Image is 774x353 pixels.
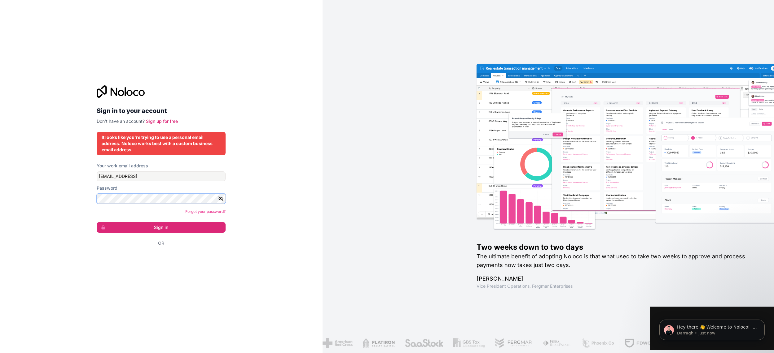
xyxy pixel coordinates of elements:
input: Email address [97,171,226,181]
iframe: Intercom notifications message [650,307,774,350]
iframe: Sign in with Google Button [94,253,224,267]
img: /assets/american-red-cross-BAupjrZR.png [323,338,353,348]
img: /assets/saastock-C6Zbiodz.png [405,338,444,348]
span: Don't have an account? [97,118,145,124]
img: /assets/fiera-fwj2N5v4.png [542,338,571,348]
span: Or [158,240,164,246]
img: /assets/gbstax-C-GtDUiK.png [453,338,485,348]
h1: Vice President Operations , Fergmar Enterprises [477,283,754,289]
h2: Sign in to your account [97,105,226,116]
div: It looks like you're trying to use a personal email address. Noloco works best with a custom busi... [102,134,221,153]
a: Sign up for free [146,118,178,124]
img: /assets/fdworks-Bi04fVtw.png [624,338,661,348]
a: Forgot your password? [185,209,226,214]
label: Password [97,185,117,191]
button: Sign in [97,222,226,233]
label: Your work email address [97,163,148,169]
img: /assets/flatiron-C8eUkumj.png [363,338,395,348]
img: /assets/phoenix-BREaitsQ.png [581,338,615,348]
h1: [PERSON_NAME] [477,274,754,283]
img: /assets/fergmar-CudnrXN5.png [495,338,533,348]
input: Password [97,194,226,204]
h1: Two weeks down to two days [477,242,754,252]
h2: The ultimate benefit of adopting Noloco is that what used to take two weeks to approve and proces... [477,252,754,269]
